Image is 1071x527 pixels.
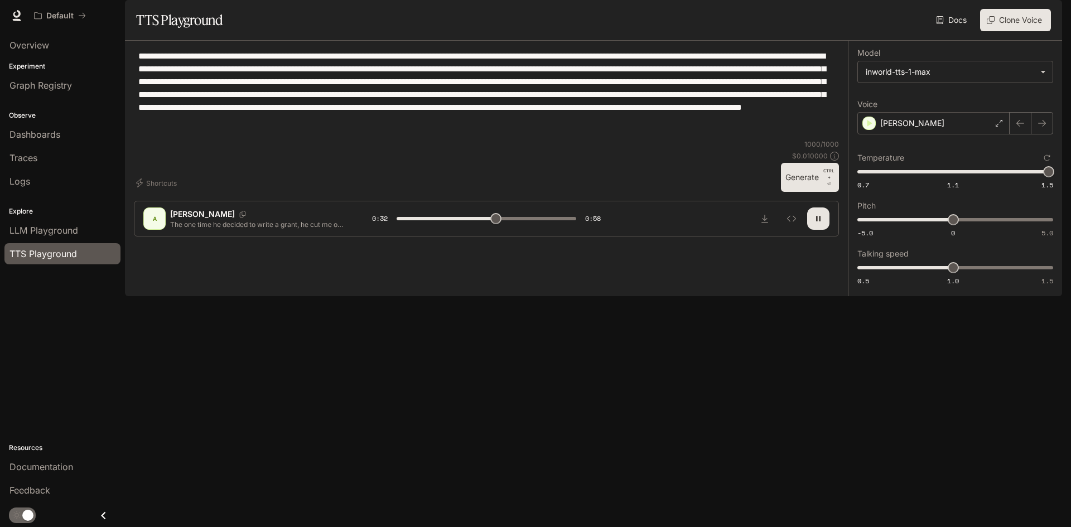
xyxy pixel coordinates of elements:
[857,154,904,162] p: Temperature
[880,118,944,129] p: [PERSON_NAME]
[857,276,869,286] span: 0.5
[372,213,388,224] span: 0:32
[947,180,959,190] span: 1.1
[170,220,345,229] p: The one time he decided to write a grant, he cut me out of the process until the last minute when...
[857,250,909,258] p: Talking speed
[1041,152,1053,164] button: Reset to default
[866,66,1035,78] div: inworld-tts-1-max
[858,61,1053,83] div: inworld-tts-1-max
[146,210,163,228] div: A
[857,228,873,238] span: -5.0
[46,11,74,21] p: Default
[585,213,601,224] span: 0:58
[134,174,181,192] button: Shortcuts
[934,9,971,31] a: Docs
[781,163,839,192] button: GenerateCTRL +⏎
[857,100,877,108] p: Voice
[1041,180,1053,190] span: 1.5
[947,276,959,286] span: 1.0
[1041,276,1053,286] span: 1.5
[823,167,834,187] p: ⏎
[857,49,880,57] p: Model
[235,211,250,217] button: Copy Voice ID
[980,9,1051,31] button: Clone Voice
[29,4,91,27] button: All workspaces
[857,180,869,190] span: 0.7
[780,207,803,230] button: Inspect
[804,139,839,149] p: 1000 / 1000
[857,202,876,210] p: Pitch
[754,207,776,230] button: Download audio
[951,228,955,238] span: 0
[136,9,223,31] h1: TTS Playground
[170,209,235,220] p: [PERSON_NAME]
[823,167,834,181] p: CTRL +
[1041,228,1053,238] span: 5.0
